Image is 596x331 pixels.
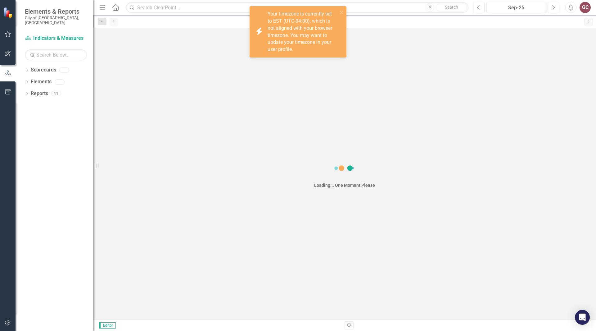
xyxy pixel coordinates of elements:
[25,15,87,25] small: City of [GEOGRAPHIC_DATA], [GEOGRAPHIC_DATA]
[486,2,546,13] button: Sep-25
[575,310,590,325] div: Open Intercom Messenger
[268,11,338,53] div: Your timezone is currently set to EST (UTC-04:00), which is not aligned with your browser timezon...
[436,3,467,12] button: Search
[31,78,52,85] a: Elements
[31,67,56,74] a: Scorecards
[580,2,591,13] button: GC
[2,7,14,18] img: ClearPoint Strategy
[31,90,48,97] a: Reports
[25,35,87,42] a: Indicators & Measures
[314,182,375,188] div: Loading... One Moment Please
[25,8,87,15] span: Elements & Reports
[126,2,468,13] input: Search ClearPoint...
[51,91,61,96] div: 11
[25,49,87,60] input: Search Below...
[489,4,544,11] div: Sep-25
[445,5,458,10] span: Search
[99,322,116,329] span: Editor
[340,9,344,16] button: close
